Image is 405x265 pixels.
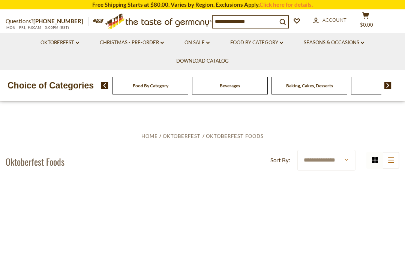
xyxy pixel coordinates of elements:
[100,39,164,47] a: Christmas - PRE-ORDER
[206,133,264,139] a: Oktoberfest Foods
[313,16,346,24] a: Account
[220,83,240,88] a: Beverages
[133,83,168,88] a: Food By Category
[40,39,79,47] a: Oktoberfest
[6,16,89,26] p: Questions?
[286,83,333,88] a: Baking, Cakes, Desserts
[6,156,64,167] h1: Oktoberfest Foods
[176,57,229,65] a: Download Catalog
[101,82,108,89] img: previous arrow
[322,17,346,23] span: Account
[163,133,201,139] a: Oktoberfest
[230,39,283,47] a: Food By Category
[141,133,158,139] a: Home
[360,22,373,28] span: $0.00
[304,39,364,47] a: Seasons & Occasions
[33,18,83,24] a: [PHONE_NUMBER]
[270,156,290,165] label: Sort By:
[354,12,377,31] button: $0.00
[384,82,391,89] img: next arrow
[184,39,210,47] a: On Sale
[259,1,313,8] a: Click here for details.
[6,25,69,30] span: MON - FRI, 9:00AM - 5:00PM (EST)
